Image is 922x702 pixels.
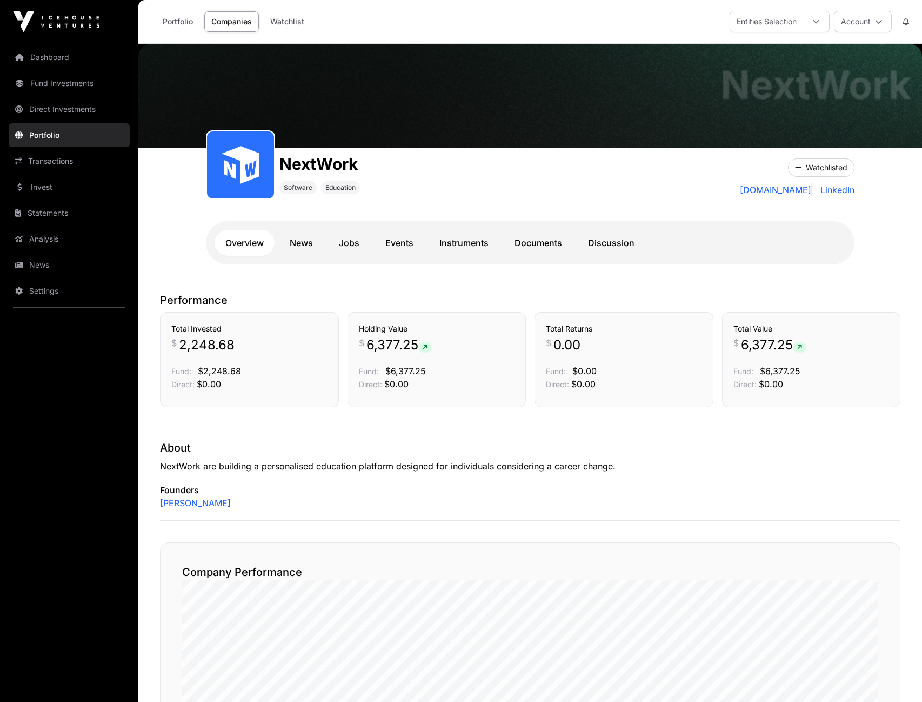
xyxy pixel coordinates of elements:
[13,11,99,32] img: Icehouse Ventures Logo
[733,323,890,334] h3: Total Value
[198,366,241,376] span: $2,248.68
[720,65,911,104] h1: NextWork
[385,366,426,376] span: $6,377.25
[279,154,360,174] h1: NextWork
[816,183,854,196] a: LinkedIn
[204,11,259,32] a: Companies
[160,496,231,509] a: [PERSON_NAME]
[9,279,130,303] a: Settings
[328,230,370,256] a: Jobs
[733,336,739,349] span: $
[429,230,499,256] a: Instruments
[740,183,812,196] a: [DOMAIN_NAME]
[182,565,878,580] h2: Company Performance
[741,336,806,354] span: 6,377.25
[577,230,645,256] a: Discussion
[834,11,892,32] button: Account
[359,336,364,349] span: $
[546,336,551,349] span: $
[179,336,235,354] span: 2,248.68
[9,201,130,225] a: Statements
[733,380,757,389] span: Direct:
[9,97,130,121] a: Direct Investments
[504,230,573,256] a: Documents
[572,366,597,376] span: $0.00
[9,253,130,277] a: News
[9,227,130,251] a: Analysis
[359,323,515,334] h3: Holding Value
[553,336,580,354] span: 0.00
[733,367,753,376] span: Fund:
[759,379,783,389] span: $0.00
[788,158,854,177] button: Watchlisted
[211,136,270,194] img: NextWork.svg
[325,183,356,192] span: Education
[284,183,312,192] span: Software
[730,11,803,32] div: Entities Selection
[9,45,130,69] a: Dashboard
[171,323,328,334] h3: Total Invested
[359,367,379,376] span: Fund:
[546,367,566,376] span: Fund:
[138,44,922,148] img: NextWork
[9,71,130,95] a: Fund Investments
[760,366,800,376] span: $6,377.25
[359,380,382,389] span: Direct:
[160,293,900,308] p: Performance
[366,336,432,354] span: 6,377.25
[215,230,846,256] nav: Tabs
[171,380,195,389] span: Direct:
[156,11,200,32] a: Portfolio
[9,123,130,147] a: Portfolio
[160,460,900,473] p: NextWork are building a personalised education platform designed for individuals considering a ca...
[160,440,900,455] p: About
[571,379,596,389] span: $0.00
[375,230,424,256] a: Events
[9,149,130,173] a: Transactions
[9,175,130,199] a: Invest
[171,367,191,376] span: Fund:
[197,379,221,389] span: $0.00
[171,336,177,349] span: $
[160,484,900,496] p: Founders
[279,230,324,256] a: News
[546,380,569,389] span: Direct:
[384,379,409,389] span: $0.00
[263,11,311,32] a: Watchlist
[215,230,275,256] a: Overview
[546,323,702,334] h3: Total Returns
[868,650,922,702] iframe: Chat Widget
